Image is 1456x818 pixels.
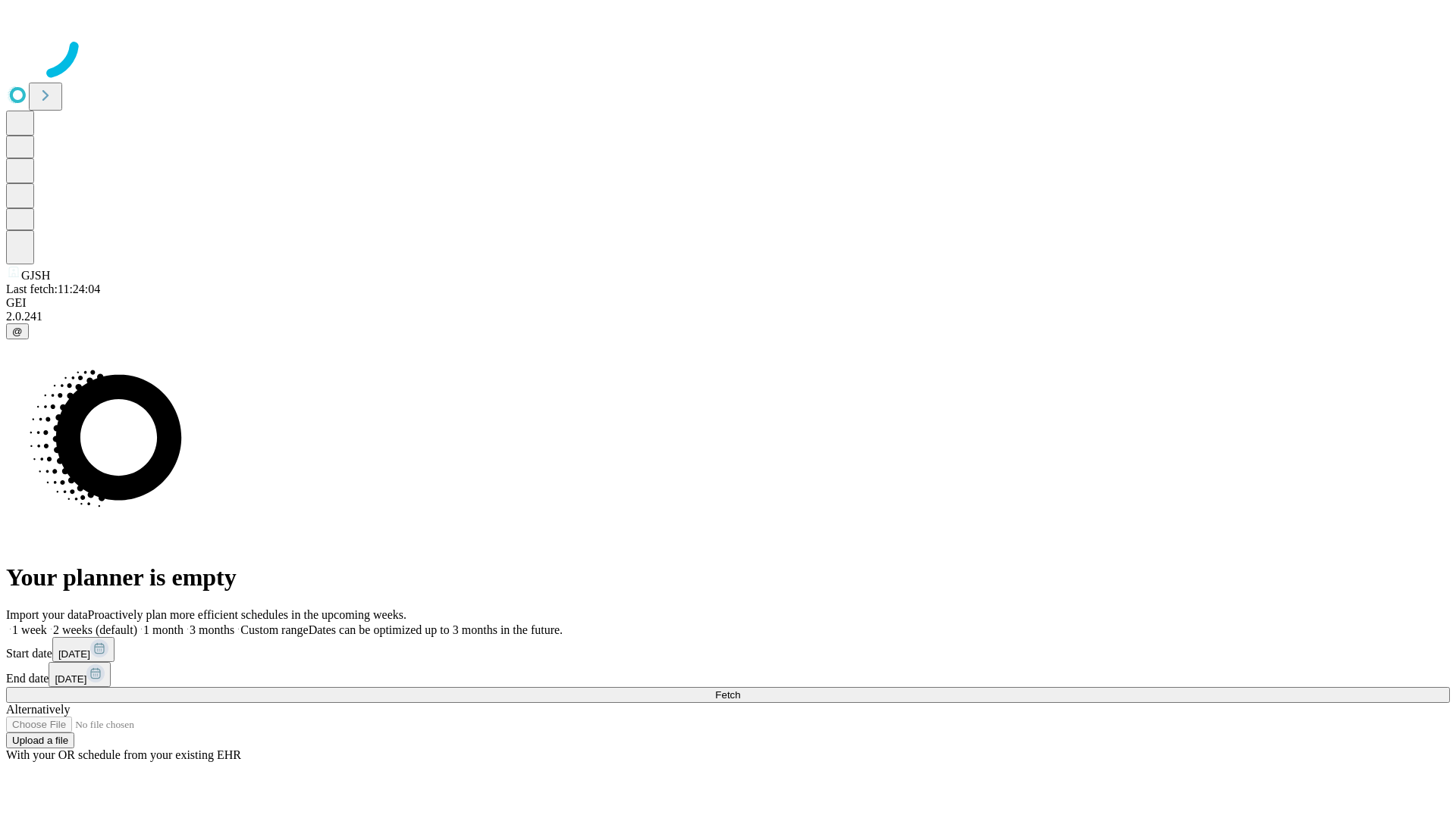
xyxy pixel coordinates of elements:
[21,269,50,282] span: GJSH
[49,662,111,687] button: [DATE]
[53,623,137,636] span: 2 weeks (default)
[715,689,740,701] span: Fetch
[55,673,86,685] span: [DATE]
[6,323,29,339] button: @
[190,623,234,636] span: 3 months
[58,648,90,660] span: [DATE]
[6,564,1450,592] h1: Your planner is empty
[6,310,1450,323] div: 2.0.241
[6,703,70,716] span: Alternatively
[143,623,184,636] span: 1 month
[52,637,115,662] button: [DATE]
[12,623,47,636] span: 1 week
[6,283,100,295] span: Last fetch: 11:24:04
[6,296,1450,310] div: GEI
[6,608,88,621] span: Import your data
[6,662,1450,687] div: End date
[6,687,1450,703] button: Fetch
[309,623,563,636] span: Dates can be optimized up to 3 months in the future.
[12,326,23,337] span: @
[6,637,1450,662] div: Start date
[240,623,308,636] span: Custom range
[6,748,241,761] span: With your OR schedule from your existing EHR
[6,732,74,748] button: Upload a file
[88,608,406,621] span: Proactively plan more efficient schedules in the upcoming weeks.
